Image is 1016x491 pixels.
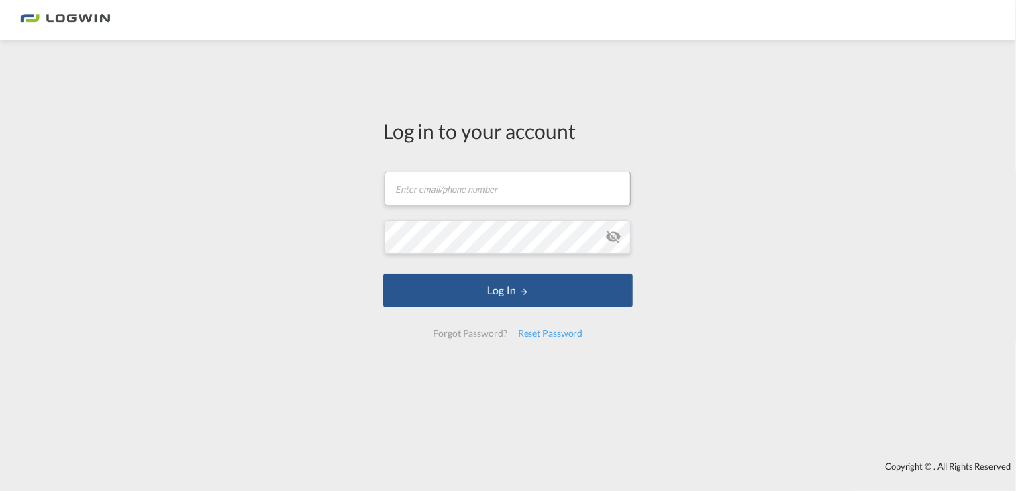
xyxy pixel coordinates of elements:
div: Reset Password [513,321,589,345]
input: Enter email/phone number [385,172,631,205]
md-icon: icon-eye-off [605,229,621,245]
img: bc73a0e0d8c111efacd525e4c8ad7d32.png [20,5,111,36]
button: LOGIN [383,274,633,307]
div: Forgot Password? [427,321,512,345]
div: Log in to your account [383,117,633,145]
